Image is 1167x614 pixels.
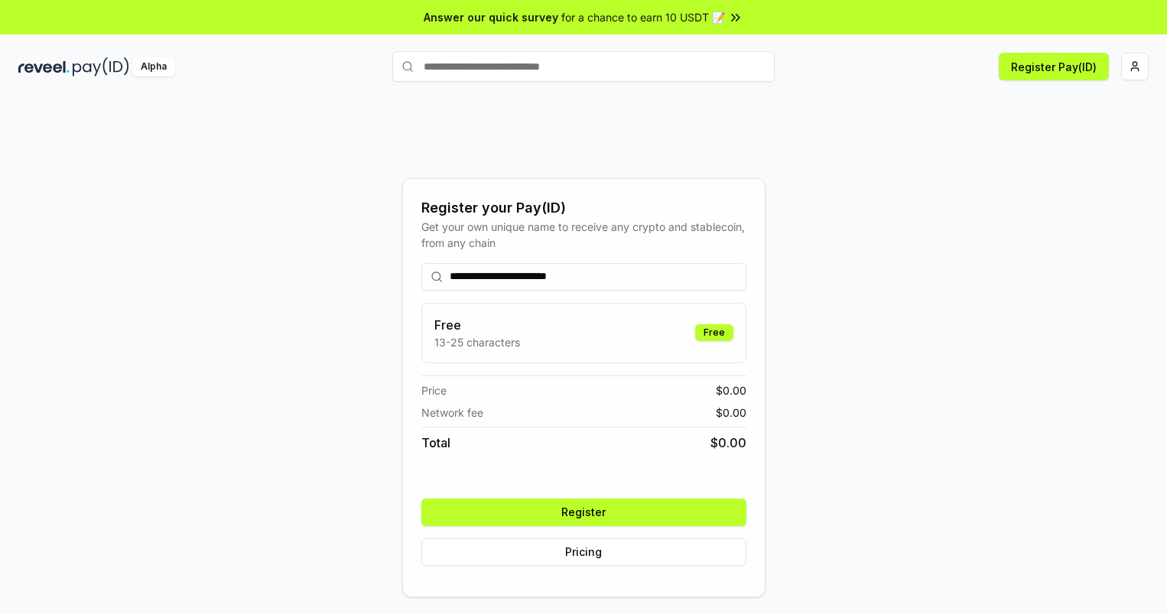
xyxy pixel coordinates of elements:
[999,53,1109,80] button: Register Pay(ID)
[561,9,725,25] span: for a chance to earn 10 USDT 📝
[710,434,746,452] span: $ 0.00
[434,334,520,350] p: 13-25 characters
[421,538,746,566] button: Pricing
[421,404,483,421] span: Network fee
[421,219,746,251] div: Get your own unique name to receive any crypto and stablecoin, from any chain
[716,404,746,421] span: $ 0.00
[421,197,746,219] div: Register your Pay(ID)
[695,324,733,341] div: Free
[421,382,447,398] span: Price
[424,9,558,25] span: Answer our quick survey
[716,382,746,398] span: $ 0.00
[73,57,129,76] img: pay_id
[421,434,450,452] span: Total
[434,316,520,334] h3: Free
[18,57,70,76] img: reveel_dark
[132,57,175,76] div: Alpha
[421,499,746,526] button: Register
